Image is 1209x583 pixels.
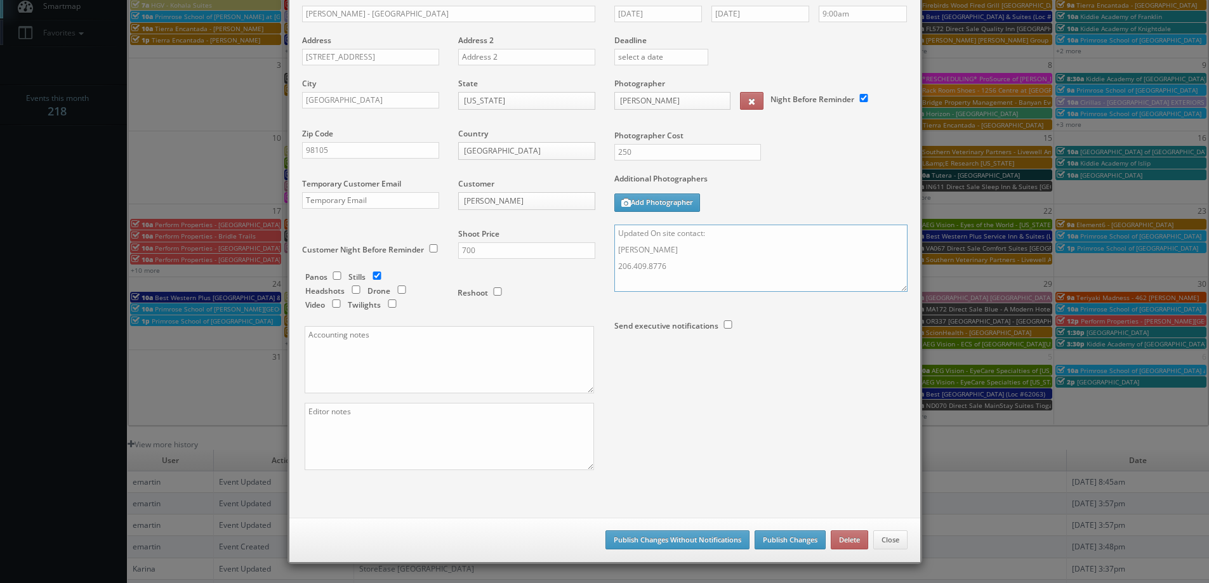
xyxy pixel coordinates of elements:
button: Add Photographer [614,193,700,212]
input: Select a date [614,6,703,22]
label: City [302,78,316,89]
label: Zip Code [302,128,333,139]
label: State [458,78,478,89]
label: Panos [305,272,327,282]
button: Delete [831,530,868,549]
label: Customer [458,178,494,189]
button: Close [873,530,908,549]
label: Shoot Price [458,228,499,239]
span: [GEOGRAPHIC_DATA] [464,143,578,159]
input: Zip Code [302,142,439,159]
label: Country [458,128,488,139]
label: Send executive notifications [614,320,718,331]
input: Select a date [711,6,809,22]
a: [US_STATE] [458,92,595,110]
span: [PERSON_NAME] [464,193,578,209]
a: [PERSON_NAME] [458,192,595,210]
label: Address [302,35,331,46]
label: Drone [367,285,390,296]
label: Additional Photographers [614,173,908,190]
button: Publish Changes [755,530,826,549]
input: Shoot Price [458,242,595,259]
label: Night Before Reminder [770,94,854,105]
a: [PERSON_NAME] [614,92,730,110]
input: Title [302,6,595,22]
label: Temporary Customer Email [302,178,401,189]
input: Address 2 [458,49,595,65]
input: City [302,92,439,108]
label: Reshoot [458,287,488,298]
label: Photographer [614,78,665,89]
label: Photographer Cost [605,130,917,141]
span: [PERSON_NAME] [620,93,713,109]
label: Headshots [305,285,345,296]
input: Photographer Cost [614,144,761,160]
label: Twilights [348,299,381,310]
button: Publish Changes Without Notifications [605,530,750,549]
label: Deadline [605,35,917,46]
label: Stills [348,272,366,282]
input: select a date [614,49,709,65]
label: Video [305,299,325,310]
label: Customer Night Before Reminder [302,244,424,255]
input: Address [302,49,439,65]
label: Address 2 [458,35,494,46]
input: Temporary Email [302,192,439,209]
span: [US_STATE] [464,93,578,109]
a: [GEOGRAPHIC_DATA] [458,142,595,160]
